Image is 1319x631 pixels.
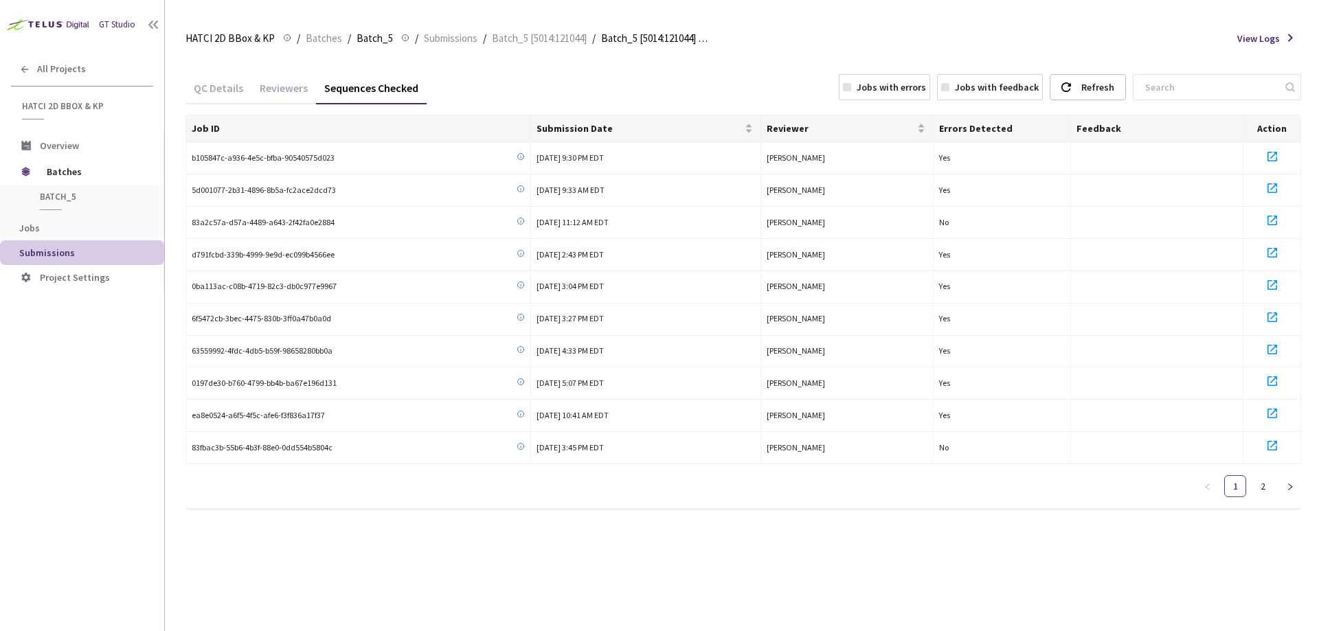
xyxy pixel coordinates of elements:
span: Batch_5 [5014:121044] QC - [DATE] [601,30,712,47]
span: Yes [939,185,950,195]
span: 0197de30-b760-4799-bb4b-ba67e196d131 [192,377,337,390]
span: b105847c-a936-4e5c-bfba-90540575d023 [192,152,335,165]
th: Submission Date [531,115,761,143]
span: HATCI 2D BBox & KP [185,30,275,47]
span: 0ba113ac-c08b-4719-82c3-db0c977e9967 [192,280,337,293]
span: 5d001077-2b31-4896-8b5a-fc2ace2dcd73 [192,184,336,197]
li: 2 [1252,475,1274,497]
span: Batches [306,30,342,47]
th: Job ID [186,115,531,143]
th: Errors Detected [934,115,1072,143]
input: Search [1137,75,1283,100]
div: Reviewers [251,81,316,104]
a: Batches [303,30,345,45]
th: Action [1243,115,1301,143]
button: left [1197,475,1219,497]
li: / [297,30,300,47]
span: No [939,217,949,227]
span: [PERSON_NAME] [767,378,825,388]
span: 83fbac3b-55b6-4b3f-88e0-0dd554b5804c [192,441,332,455]
div: Refresh [1081,75,1114,100]
span: [PERSON_NAME] [767,345,825,356]
li: 1 [1224,475,1246,497]
span: Project Settings [40,271,110,284]
span: left [1204,483,1212,491]
span: [PERSON_NAME] [767,281,825,291]
span: Reviewer [767,123,914,134]
span: d791fcbd-339b-4999-9e9d-ec099b4566ee [192,249,335,262]
span: right [1286,483,1294,491]
span: Yes [939,410,950,420]
span: Submissions [424,30,477,47]
div: Jobs with errors [857,80,926,94]
span: 63559992-4fdc-4db5-b59f-98658280bb0a [192,345,332,358]
span: [DATE] 3:04 PM EDT [537,281,604,291]
span: Yes [939,152,950,163]
span: ea8e0524-a6f5-4f5c-afe6-f3f836a17f37 [192,409,325,422]
span: [DATE] 9:30 PM EDT [537,152,604,163]
span: 83a2c57a-d57a-4489-a643-2f42fa0e2884 [192,216,335,229]
span: [DATE] 11:12 AM EDT [537,217,609,227]
span: Yes [939,313,950,323]
div: QC Details [185,81,251,104]
li: Next Page [1279,475,1301,497]
span: Overview [40,139,79,152]
span: Batch_5 [357,30,393,47]
th: Reviewer [761,115,934,143]
span: [DATE] 10:41 AM EDT [537,410,609,420]
th: Feedback [1071,115,1243,143]
span: HATCI 2D BBox & KP [22,100,145,112]
span: [DATE] 5:07 PM EDT [537,378,604,388]
a: 2 [1252,476,1273,496]
a: 1 [1225,476,1245,496]
li: / [592,30,596,47]
span: 6f5472cb-3bec-4475-830b-3ff0a47b0a0d [192,312,331,325]
div: Jobs with feedback [955,80,1039,94]
span: No [939,442,949,452]
span: [PERSON_NAME] [767,313,825,323]
li: / [348,30,351,47]
span: [PERSON_NAME] [767,217,825,227]
span: Submission Date [537,123,742,134]
span: [DATE] 9:33 AM EDT [537,185,605,195]
span: [PERSON_NAME] [767,185,825,195]
span: [DATE] 3:27 PM EDT [537,313,604,323]
span: Yes [939,249,950,260]
span: Batches [47,158,141,185]
span: [PERSON_NAME] [767,249,825,260]
div: Sequences Checked [316,81,427,104]
span: Jobs [19,222,40,234]
a: Submissions [421,30,480,45]
span: [DATE] 3:45 PM EDT [537,442,604,452]
span: All Projects [37,63,86,75]
li: / [415,30,418,47]
span: [PERSON_NAME] [767,442,825,452]
span: [DATE] 2:43 PM EDT [537,249,604,260]
span: Yes [939,281,950,291]
span: [PERSON_NAME] [767,410,825,420]
li: Previous Page [1197,475,1219,497]
span: View Logs [1237,32,1280,45]
span: Yes [939,378,950,388]
span: Batch_5 [5014:121044] [492,30,587,47]
span: [PERSON_NAME] [767,152,825,163]
button: right [1279,475,1301,497]
div: GT Studio [99,19,135,32]
span: [DATE] 4:33 PM EDT [537,345,604,356]
span: Submissions [19,246,75,259]
span: Batch_5 [40,191,142,203]
span: Yes [939,345,950,356]
li: / [483,30,486,47]
a: Batch_5 [5014:121044] [489,30,589,45]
